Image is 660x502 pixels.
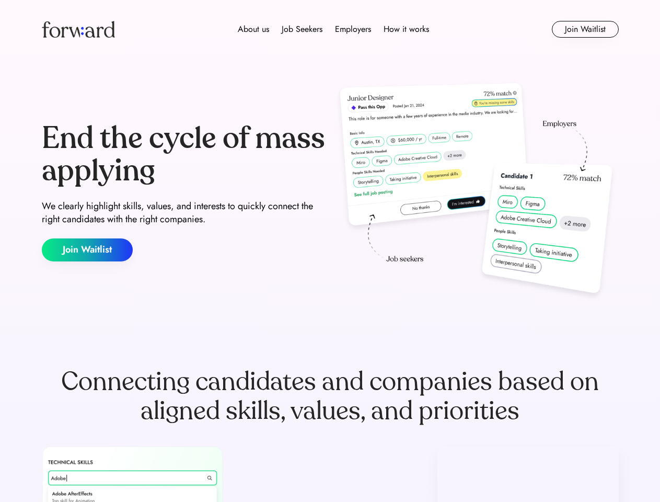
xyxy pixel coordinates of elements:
button: Join Waitlist [552,21,619,38]
div: Connecting candidates and companies based on aligned skills, values, and priorities [42,367,619,426]
img: Forward logo [42,21,115,38]
div: How it works [384,23,429,36]
div: End the cycle of mass applying [42,122,326,187]
div: About us [238,23,269,36]
button: Join Waitlist [42,238,133,261]
img: hero-image.png [334,79,619,304]
div: We clearly highlight skills, values, and interests to quickly connect the right candidates with t... [42,200,326,226]
div: Job Seekers [282,23,322,36]
div: Employers [335,23,371,36]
